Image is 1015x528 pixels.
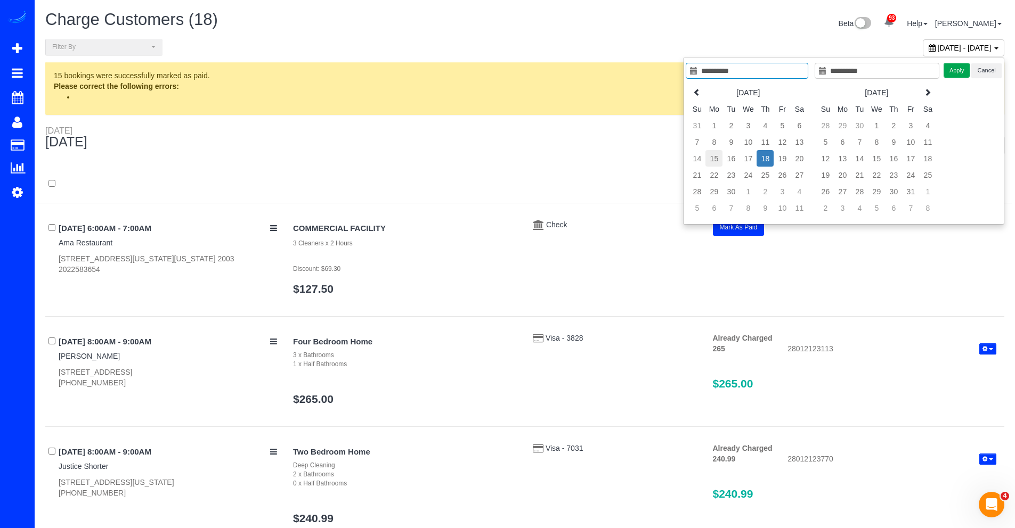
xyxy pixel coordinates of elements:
[52,43,149,52] span: Filter By
[774,167,791,183] td: 26
[54,70,996,81] div: 15 bookings were successfully marked as paid.
[546,220,567,229] a: Check
[722,101,740,117] th: Tu
[774,150,791,167] td: 19
[757,150,774,167] td: 18
[1001,492,1009,500] span: 4
[868,101,885,117] th: We
[834,117,851,134] td: 29
[919,117,936,134] td: 4
[722,183,740,200] td: 30
[938,44,992,52] span: [DATE] - [DATE]
[59,224,277,233] h4: [DATE] 6:00AM - 7:00AM
[907,19,928,28] a: Help
[919,134,936,150] td: 11
[817,200,834,216] td: 2
[868,150,885,167] td: 15
[839,19,872,28] a: Beta
[293,240,353,247] small: 3 Cleaners x 2 Hours
[851,101,868,117] th: Tu
[851,134,868,150] td: 7
[774,200,791,216] td: 10
[6,11,28,26] img: Automaid Logo
[705,84,791,101] th: [DATE]
[791,183,808,200] td: 4
[713,334,773,342] strong: Already Charged
[293,393,334,405] a: $265.00
[885,117,902,134] td: 2
[45,126,98,150] div: [DATE]
[45,10,218,29] span: Charge Customers (18)
[740,167,757,183] td: 24
[688,150,705,167] td: 14
[944,63,970,78] button: Apply
[817,101,834,117] th: Su
[757,183,774,200] td: 2
[902,101,919,117] th: Fr
[817,134,834,150] td: 5
[740,101,757,117] th: We
[293,448,517,457] h4: Two Bedroom Home
[722,167,740,183] td: 23
[705,134,722,150] td: 8
[902,167,919,183] td: 24
[791,167,808,183] td: 27
[757,167,774,183] td: 25
[713,444,773,452] strong: Already Charged
[705,200,722,216] td: 6
[834,167,851,183] td: 20
[45,39,163,55] button: Filter By
[59,352,120,360] a: [PERSON_NAME]
[546,444,583,452] a: Visa - 7031
[757,117,774,134] td: 4
[851,183,868,200] td: 28
[868,167,885,183] td: 22
[688,183,705,200] td: 28
[54,82,179,90] strong: Please correct the following errors:
[293,360,517,369] div: 1 x Half Bathrooms
[293,479,517,488] div: 0 x Half Bathrooms
[705,117,722,134] td: 1
[851,150,868,167] td: 14
[293,265,340,273] small: Discount: $69.30
[705,150,722,167] td: 15
[546,334,583,342] a: Visa - 3828
[919,167,936,183] td: 25
[885,134,902,150] td: 9
[868,183,885,200] td: 29
[971,63,1001,78] button: Cancel
[713,344,725,353] strong: 265
[919,183,936,200] td: 1
[834,183,851,200] td: 27
[851,117,868,134] td: 30
[817,167,834,183] td: 19
[834,84,919,101] th: [DATE]
[791,101,808,117] th: Sa
[979,492,1004,517] iframe: Intercom live chat
[879,11,899,34] a: 93
[919,200,936,216] td: 8
[740,150,757,167] td: 17
[59,477,277,498] div: [STREET_ADDRESS][US_STATE] [PHONE_NUMBER]
[59,462,108,471] a: Justice Shorter
[713,488,753,500] span: $240.99
[45,126,87,135] div: [DATE]
[293,283,334,295] a: $127.50
[740,134,757,150] td: 10
[774,101,791,117] th: Fr
[851,200,868,216] td: 4
[902,150,919,167] td: 17
[713,377,753,390] span: $265.00
[791,150,808,167] td: 20
[293,512,334,524] a: $240.99
[713,219,765,236] button: Mark As Paid
[885,101,902,117] th: Th
[885,167,902,183] td: 23
[293,351,517,360] div: 3 x Bathrooms
[774,183,791,200] td: 3
[817,150,834,167] td: 12
[885,200,902,216] td: 6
